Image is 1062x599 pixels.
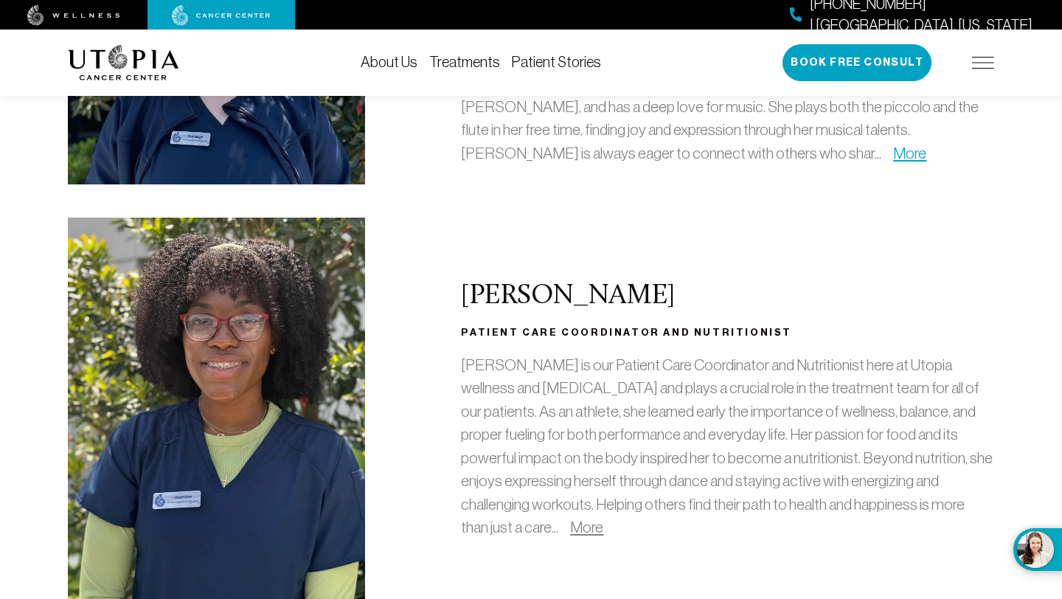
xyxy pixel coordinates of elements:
img: icon-hamburger [972,57,994,69]
p: [PERSON_NAME] is our Patient Care Coordinator and Nutritionist here at Utopia wellness and [MEDIC... [461,353,994,539]
img: logo [68,45,179,80]
a: More [893,145,926,162]
img: cancer center [172,5,271,26]
a: About Us [361,54,417,70]
img: wellness [27,5,120,26]
a: Treatments [429,54,500,70]
button: Book Free Consult [782,44,931,81]
h3: Patient Care Coordinator and Nutritionist [461,324,994,342]
a: More [570,519,603,536]
a: Patient Stories [512,54,601,70]
h2: [PERSON_NAME] [461,281,994,312]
